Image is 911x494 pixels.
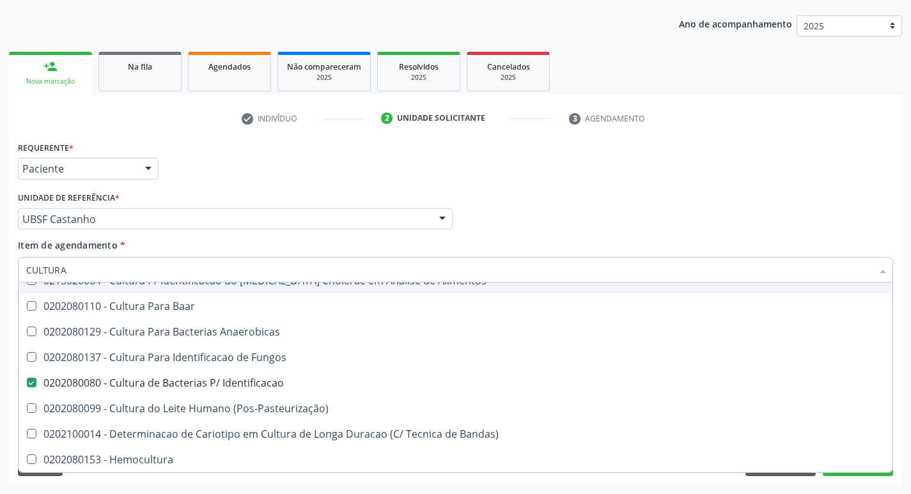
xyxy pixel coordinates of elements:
[22,162,132,175] span: Paciente
[399,61,439,72] span: Resolvidos
[679,15,792,31] p: Ano de acompanhamento
[26,327,885,337] div: 0202080129 - Cultura Para Bacterias Anaerobicas
[476,73,540,82] div: 2025
[397,112,485,124] div: Unidade solicitante
[387,73,451,82] div: 2025
[487,61,530,72] span: Cancelados
[128,61,152,72] span: Na fila
[26,352,885,362] div: 0202080137 - Cultura Para Identificacao de Fungos
[26,429,885,439] div: 0202100014 - Determinacao de Cariotipo em Cultura de Longa Duracao (C/ Tecnica de Bandas)
[26,275,885,286] div: 0213020084 - Cultura P/ Identificacao do [MEDICAL_DATA] Cholerae em Analise de Alimentos
[287,73,361,82] div: 2025
[26,403,885,413] div: 0202080099 - Cultura do Leite Humano (Pos-Pasteurização)
[18,239,118,251] span: Item de agendamento
[26,257,872,282] input: Buscar por procedimentos
[18,138,74,158] label: Requerente
[43,59,58,73] div: person_add
[26,378,885,388] div: 0202080080 - Cultura de Bacterias P/ Identificacao
[287,61,361,72] span: Não compareceram
[26,454,885,465] div: 0202080153 - Hemocultura
[208,61,251,72] span: Agendados
[18,77,83,86] div: Nova marcação
[381,112,393,124] div: 2
[18,189,120,208] label: Unidade de referência
[26,301,885,311] div: 0202080110 - Cultura Para Baar
[22,213,426,226] span: UBSF Castanho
